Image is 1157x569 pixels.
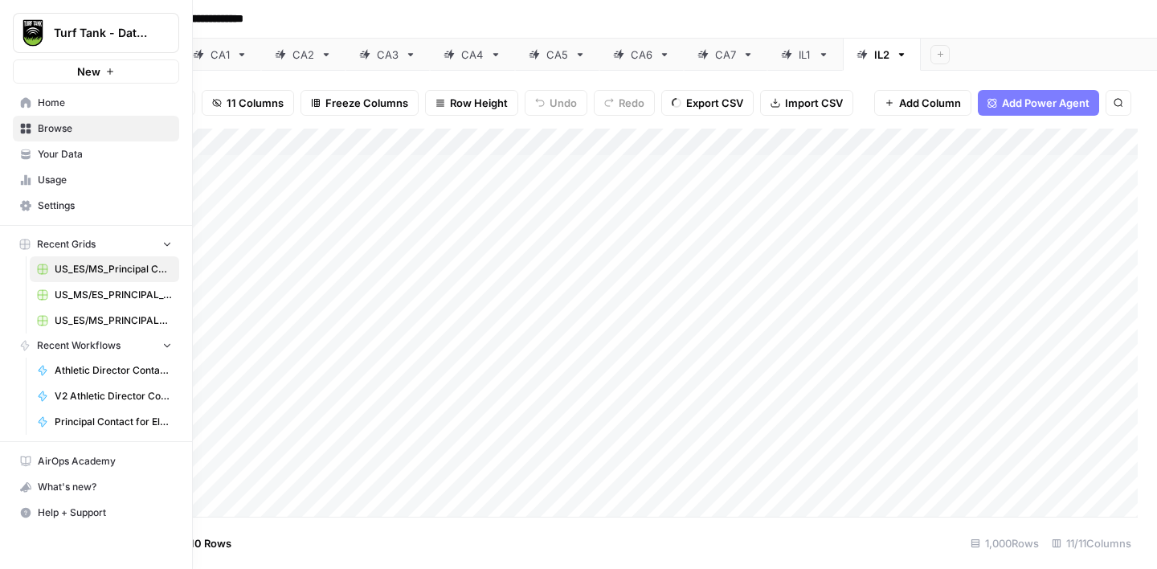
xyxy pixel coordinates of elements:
[13,13,179,53] button: Workspace: Turf Tank - Data Team
[715,47,736,63] div: CA7
[619,95,644,111] span: Redo
[684,39,767,71] a: CA7
[430,39,515,71] a: CA4
[13,59,179,84] button: New
[55,262,172,276] span: US_ES/MS_Principal Contacts_1
[13,232,179,256] button: Recent Grids
[425,90,518,116] button: Row Height
[13,500,179,526] button: Help + Support
[38,173,172,187] span: Usage
[13,474,179,500] button: What's new?
[38,147,172,162] span: Your Data
[38,506,172,520] span: Help + Support
[30,256,179,282] a: US_ES/MS_Principal Contacts_1
[525,90,587,116] button: Undo
[77,63,100,80] span: New
[211,47,230,63] div: CA1
[13,167,179,193] a: Usage
[37,338,121,353] span: Recent Workflows
[55,389,172,403] span: V2 Athletic Director Contact for High Schools
[964,530,1045,556] div: 1,000 Rows
[550,95,577,111] span: Undo
[55,313,172,328] span: US_ES/MS_PRINCIPAL_2_INITIAL TEST
[1045,530,1138,556] div: 11/11 Columns
[30,282,179,308] a: US_MS/ES_PRINCIPAL_1_INICIAL TEST
[785,95,843,111] span: Import CSV
[767,39,843,71] a: IL1
[167,535,231,551] span: Add 10 Rows
[300,90,419,116] button: Freeze Columns
[30,409,179,435] a: Principal Contact for Elementary Schools
[202,90,294,116] button: 11 Columns
[594,90,655,116] button: Redo
[38,96,172,110] span: Home
[345,39,430,71] a: CA3
[292,47,314,63] div: CA2
[686,95,743,111] span: Export CSV
[325,95,408,111] span: Freeze Columns
[179,39,261,71] a: CA1
[874,47,889,63] div: IL2
[377,47,399,63] div: CA3
[261,39,345,71] a: CA2
[599,39,684,71] a: CA6
[38,199,172,213] span: Settings
[37,237,96,252] span: Recent Grids
[546,47,568,63] div: CA5
[55,415,172,429] span: Principal Contact for Elementary Schools
[55,288,172,302] span: US_MS/ES_PRINCIPAL_1_INICIAL TEST
[1002,95,1090,111] span: Add Power Agent
[13,141,179,167] a: Your Data
[30,358,179,383] a: Athletic Director Contact for High Schools
[14,475,178,499] div: What's new?
[38,454,172,469] span: AirOps Academy
[30,308,179,334] a: US_ES/MS_PRINCIPAL_2_INITIAL TEST
[55,363,172,378] span: Athletic Director Contact for High Schools
[13,334,179,358] button: Recent Workflows
[461,47,484,63] div: CA4
[799,47,812,63] div: IL1
[515,39,599,71] a: CA5
[13,116,179,141] a: Browse
[760,90,853,116] button: Import CSV
[13,90,179,116] a: Home
[13,193,179,219] a: Settings
[18,18,47,47] img: Turf Tank - Data Team Logo
[13,448,179,474] a: AirOps Academy
[227,95,284,111] span: 11 Columns
[661,90,754,116] button: Export CSV
[631,47,652,63] div: CA6
[450,95,508,111] span: Row Height
[874,90,971,116] button: Add Column
[38,121,172,136] span: Browse
[54,25,151,41] span: Turf Tank - Data Team
[843,39,921,71] a: IL2
[978,90,1099,116] button: Add Power Agent
[899,95,961,111] span: Add Column
[30,383,179,409] a: V2 Athletic Director Contact for High Schools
